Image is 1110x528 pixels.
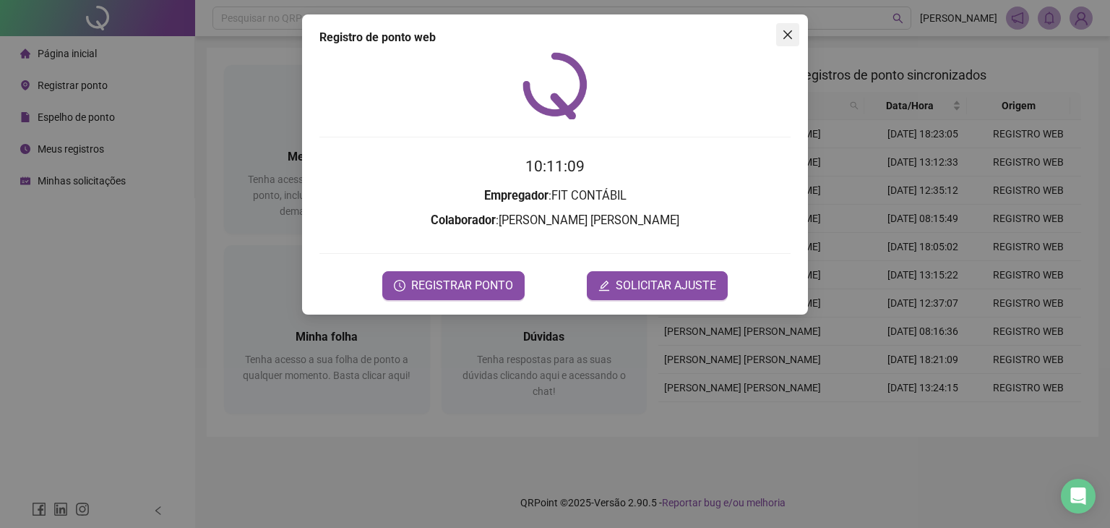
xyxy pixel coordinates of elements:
[1061,479,1096,514] div: Open Intercom Messenger
[394,280,405,291] span: clock-circle
[776,23,799,46] button: Close
[411,277,513,294] span: REGISTRAR PONTO
[616,277,716,294] span: SOLICITAR AJUSTE
[525,158,585,175] time: 10:11:09
[382,271,525,300] button: REGISTRAR PONTO
[319,187,791,205] h3: : FIT CONTÁBIL
[587,271,728,300] button: editSOLICITAR AJUSTE
[522,52,588,119] img: QRPoint
[319,29,791,46] div: Registro de ponto web
[431,213,496,227] strong: Colaborador
[782,29,793,41] span: close
[484,189,548,203] strong: Empregador
[598,280,610,291] span: edit
[319,211,791,230] h3: : [PERSON_NAME] [PERSON_NAME]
